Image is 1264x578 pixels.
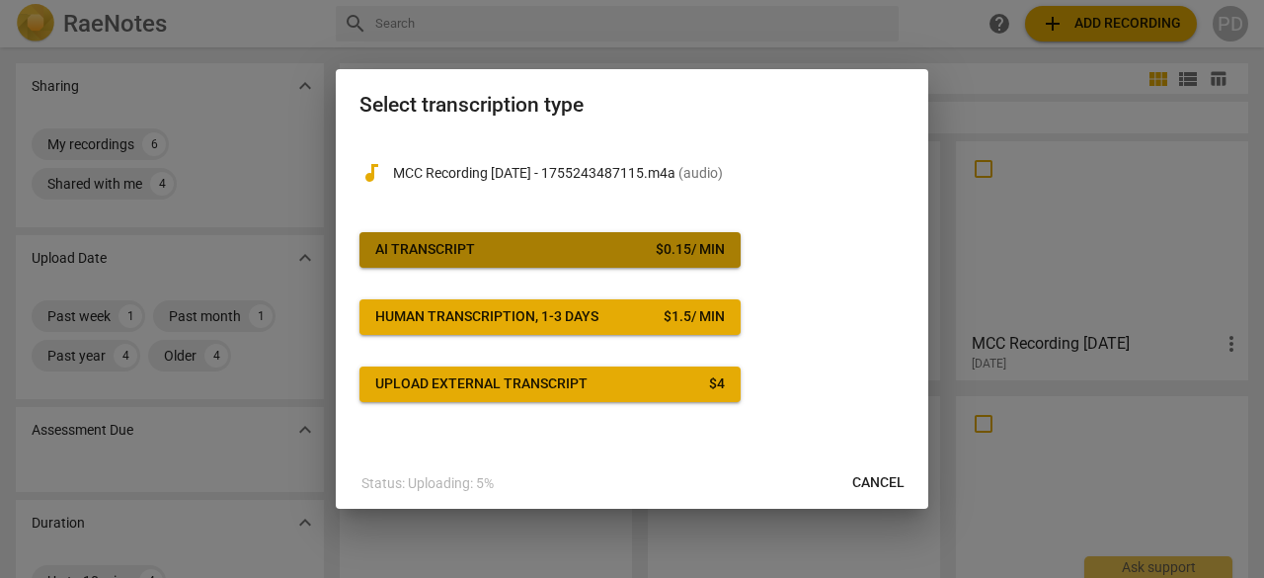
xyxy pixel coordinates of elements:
span: audiotrack [359,161,383,185]
div: Human transcription, 1-3 days [375,307,598,327]
h2: Select transcription type [359,93,905,118]
div: $ 1.5 / min [664,307,725,327]
div: AI Transcript [375,240,475,260]
div: Upload external transcript [375,374,588,394]
p: Status: Uploading: 5% [361,473,494,494]
div: $ 0.15 / min [656,240,725,260]
button: Cancel [836,465,920,501]
button: Human transcription, 1-3 days$1.5/ min [359,299,741,335]
div: $ 4 [709,374,725,394]
p: MCC Recording 15 Aug - 1755243487115.m4a(audio) [393,163,905,184]
span: Cancel [852,473,905,493]
span: ( audio ) [678,165,723,181]
button: AI Transcript$0.15/ min [359,232,741,268]
button: Upload external transcript$4 [359,367,741,402]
